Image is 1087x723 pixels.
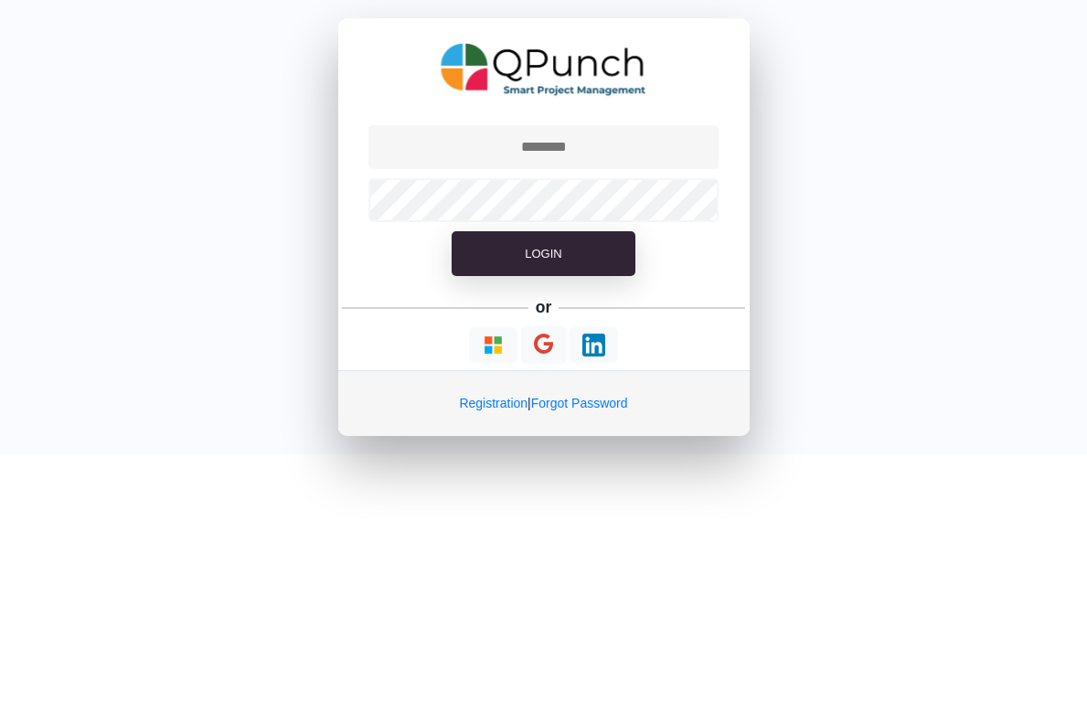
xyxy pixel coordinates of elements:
button: Continue With LinkedIn [570,327,618,363]
img: Loading... [582,334,605,356]
span: Login [525,247,561,260]
img: Loading... [482,334,505,356]
a: Registration [459,396,528,410]
img: QPunch [441,37,646,102]
button: Login [452,231,634,277]
a: Forgot Password [531,396,628,410]
h5: or [532,294,555,320]
button: Continue With Microsoft Azure [469,327,517,363]
div: | [338,370,750,436]
button: Continue With Google [521,326,566,364]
